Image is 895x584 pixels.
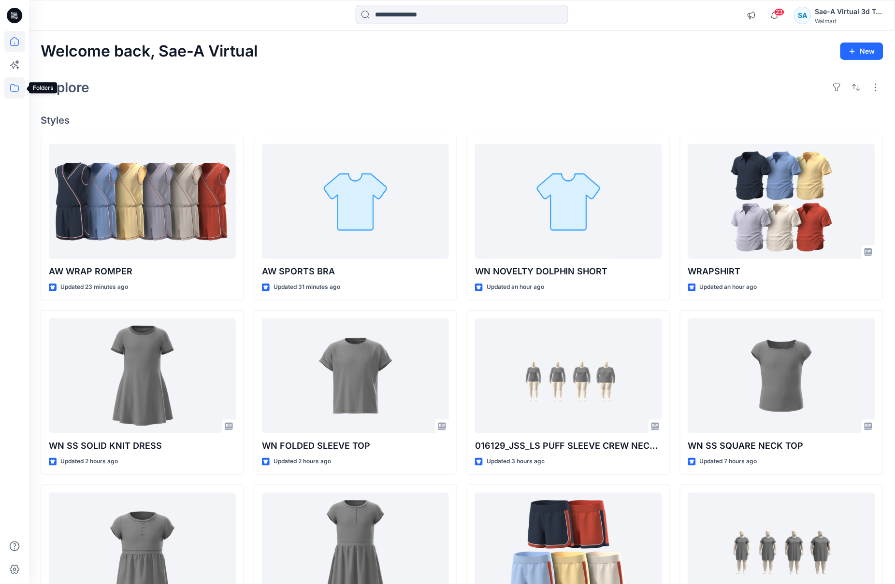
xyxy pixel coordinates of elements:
[262,265,449,278] p: AW SPORTS BRA
[815,17,883,25] div: Walmart
[700,456,757,467] p: Updated 7 hours ago
[840,43,883,60] button: New
[49,318,236,434] a: WN SS SOLID KNIT DRESS
[774,8,785,16] span: 23
[688,144,875,259] a: WRAPSHIRT
[49,144,236,259] a: AW WRAP ROMPER
[262,144,449,259] a: AW SPORTS BRA
[41,43,258,60] h2: Welcome back, Sae-A Virtual
[475,144,662,259] a: WN NOVELTY DOLPHIN SHORT
[688,318,875,434] a: WN SS SQUARE NECK TOP
[60,282,128,292] p: Updated 23 minutes ago
[49,439,236,453] p: WN SS SOLID KNIT DRESS
[794,7,811,24] div: SA
[815,6,883,17] div: Sae-A Virtual 3d Team
[688,265,875,278] p: WRAPSHIRT
[41,80,89,95] h2: Explore
[700,282,757,292] p: Updated an hour ago
[487,282,544,292] p: Updated an hour ago
[487,456,545,467] p: Updated 3 hours ago
[475,439,662,453] p: 016129_JSS_LS PUFF SLEEVE CREW NECK TOP
[41,114,883,126] h4: Styles
[49,265,236,278] p: AW WRAP ROMPER
[60,456,118,467] p: Updated 2 hours ago
[262,439,449,453] p: WN FOLDED SLEEVE TOP
[688,439,875,453] p: WN SS SQUARE NECK TOP
[274,456,331,467] p: Updated 2 hours ago
[262,318,449,434] a: WN FOLDED SLEEVE TOP
[475,318,662,434] a: 016129_JSS_LS PUFF SLEEVE CREW NECK TOP
[274,282,340,292] p: Updated 31 minutes ago
[475,265,662,278] p: WN NOVELTY DOLPHIN SHORT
